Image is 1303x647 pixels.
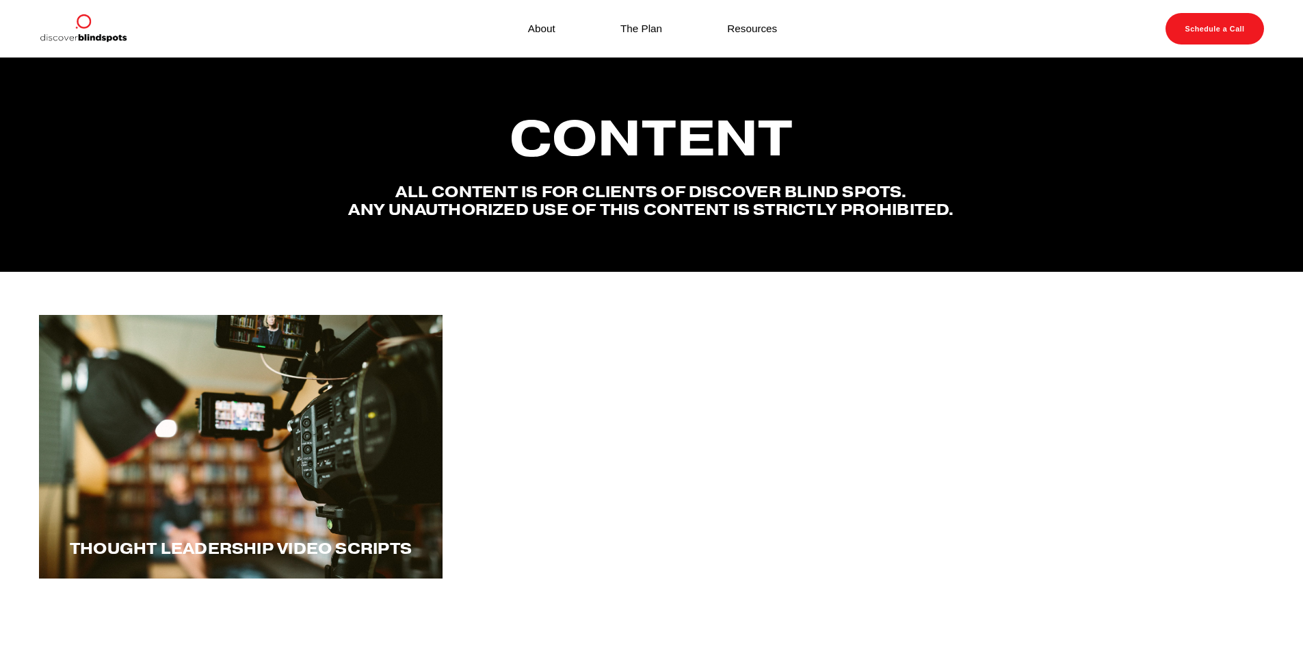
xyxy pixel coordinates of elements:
h4: All content is for Clients of Discover Blind spots. Any unauthorized use of this content is stric... [347,183,956,218]
a: Schedule a Call [1166,13,1264,45]
a: The Plan [620,19,662,38]
span: Voice Overs [1003,539,1122,558]
a: Resources [727,19,777,38]
h2: Content [347,112,956,165]
a: About [528,19,555,38]
img: Discover Blind Spots [39,13,127,45]
span: One word blogs [569,539,733,558]
span: Thought LEadership Video Scripts [70,539,412,558]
